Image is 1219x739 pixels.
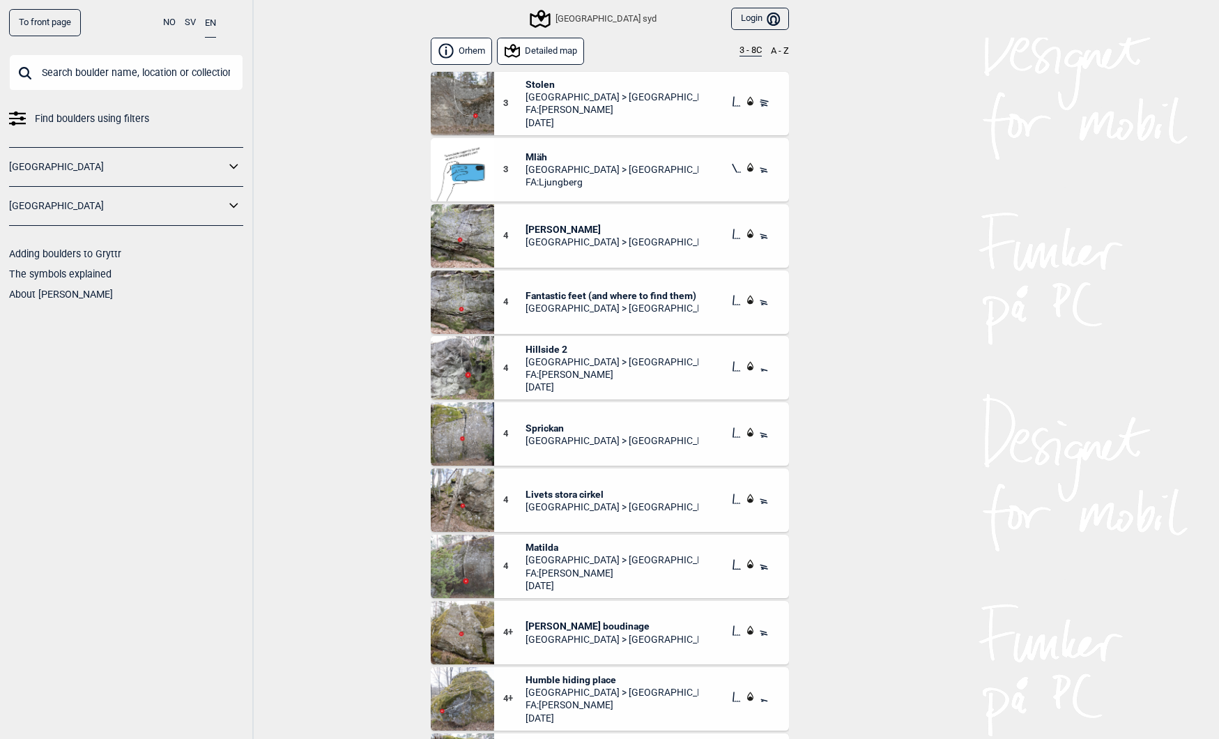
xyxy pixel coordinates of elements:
button: Orhem [431,38,493,65]
span: Fantastic feet (and where to find them) [526,289,698,302]
div: Humble Hiding Place4+Humble hiding place[GEOGRAPHIC_DATA] > [GEOGRAPHIC_DATA]FA:[PERSON_NAME][DATE] [431,667,789,731]
span: FA: [PERSON_NAME] [526,567,698,579]
img: Matilda [431,535,494,598]
span: [PERSON_NAME] [526,223,698,236]
span: 4 [503,230,526,242]
div: Fantastic Feet and where to find them4Fantastic feet (and where to find them)[GEOGRAPHIC_DATA] > ... [431,271,789,334]
span: [DATE] [526,116,698,129]
img: Stolen [431,72,494,135]
span: Mläh [526,151,698,163]
span: [DATE] [526,381,698,393]
span: FA: [PERSON_NAME] [526,368,698,381]
span: [DATE] [526,712,698,724]
span: Sprickan [526,422,698,434]
img: Fantastic Feet and where to find them [431,271,494,334]
span: FA: [PERSON_NAME] [526,103,698,116]
div: Livets stora cirkel4Livets stora cirkel[GEOGRAPHIC_DATA] > [GEOGRAPHIC_DATA] [431,468,789,532]
span: [GEOGRAPHIC_DATA] > [GEOGRAPHIC_DATA] [526,163,698,176]
span: 4 [503,494,526,506]
div: Matilda4Matilda[GEOGRAPHIC_DATA] > [GEOGRAPHIC_DATA]FA:[PERSON_NAME][DATE] [431,535,789,598]
span: 4 [503,561,526,572]
div: Stolen3Stolen[GEOGRAPHIC_DATA] > [GEOGRAPHIC_DATA]FA:[PERSON_NAME][DATE] [431,72,789,135]
a: About [PERSON_NAME] [9,289,113,300]
span: [GEOGRAPHIC_DATA] > [GEOGRAPHIC_DATA] [526,501,698,513]
span: [PERSON_NAME] boudinage [526,620,698,632]
button: EN [205,9,216,38]
input: Search boulder name, location or collection [9,54,243,91]
span: [DATE] [526,579,698,592]
a: To front page [9,9,81,36]
button: Login [731,8,788,31]
span: Find boulders using filters [35,109,149,129]
span: Stolen [526,78,698,91]
span: [GEOGRAPHIC_DATA] > [GEOGRAPHIC_DATA] [526,633,698,646]
span: 3 [503,98,526,109]
img: Hillside 2 [431,336,494,399]
img: Livets stora cirkel [431,468,494,532]
div: Hillside 24Hillside 2[GEOGRAPHIC_DATA] > [GEOGRAPHIC_DATA]FA:[PERSON_NAME][DATE] [431,336,789,399]
span: [GEOGRAPHIC_DATA] > [GEOGRAPHIC_DATA] [526,302,698,314]
span: FA: Ljungberg [526,176,698,188]
img: Tom Bombadil [431,204,494,268]
span: 4+ [503,627,526,639]
span: Humble hiding place [526,673,698,686]
span: Matilda [526,541,698,554]
div: Bilbos Boudinage4+[PERSON_NAME] boudinage[GEOGRAPHIC_DATA] > [GEOGRAPHIC_DATA] [431,601,789,664]
div: [GEOGRAPHIC_DATA] syd [532,10,657,27]
a: Find boulders using filters [9,109,243,129]
button: SV [185,9,196,36]
img: Sprickan [431,402,494,466]
button: A - Z [771,45,789,56]
a: [GEOGRAPHIC_DATA] [9,196,225,216]
button: NO [163,9,176,36]
div: Tom Bombadil4[PERSON_NAME][GEOGRAPHIC_DATA] > [GEOGRAPHIC_DATA] [431,204,789,268]
span: 4 [503,428,526,440]
span: Livets stora cirkel [526,488,698,501]
span: [GEOGRAPHIC_DATA] > [GEOGRAPHIC_DATA] [526,91,698,103]
span: 3 [503,164,526,176]
span: 4 [503,296,526,308]
div: Bilde Mangler3Mläh[GEOGRAPHIC_DATA] > [GEOGRAPHIC_DATA]FA:Ljungberg [431,138,789,201]
a: [GEOGRAPHIC_DATA] [9,157,225,177]
img: Bilde Mangler [431,138,494,201]
img: Humble Hiding Place [431,667,494,731]
button: 3 - 8C [739,45,762,56]
span: FA: [PERSON_NAME] [526,699,698,711]
img: Bilbos Boudinage [431,601,494,664]
span: [GEOGRAPHIC_DATA] > [GEOGRAPHIC_DATA] [526,356,698,368]
a: The symbols explained [9,268,112,280]
a: Adding boulders to Gryttr [9,248,121,259]
span: 4 [503,363,526,374]
span: [GEOGRAPHIC_DATA] > [GEOGRAPHIC_DATA] [526,236,698,248]
span: [GEOGRAPHIC_DATA] > [GEOGRAPHIC_DATA] [526,434,698,447]
span: Hillside 2 [526,343,698,356]
span: [GEOGRAPHIC_DATA] > [GEOGRAPHIC_DATA] [526,686,698,699]
span: 4+ [503,693,526,705]
div: Sprickan4Sprickan[GEOGRAPHIC_DATA] > [GEOGRAPHIC_DATA] [431,402,789,466]
span: [GEOGRAPHIC_DATA] > [GEOGRAPHIC_DATA] [526,554,698,566]
button: Detailed map [497,38,585,65]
